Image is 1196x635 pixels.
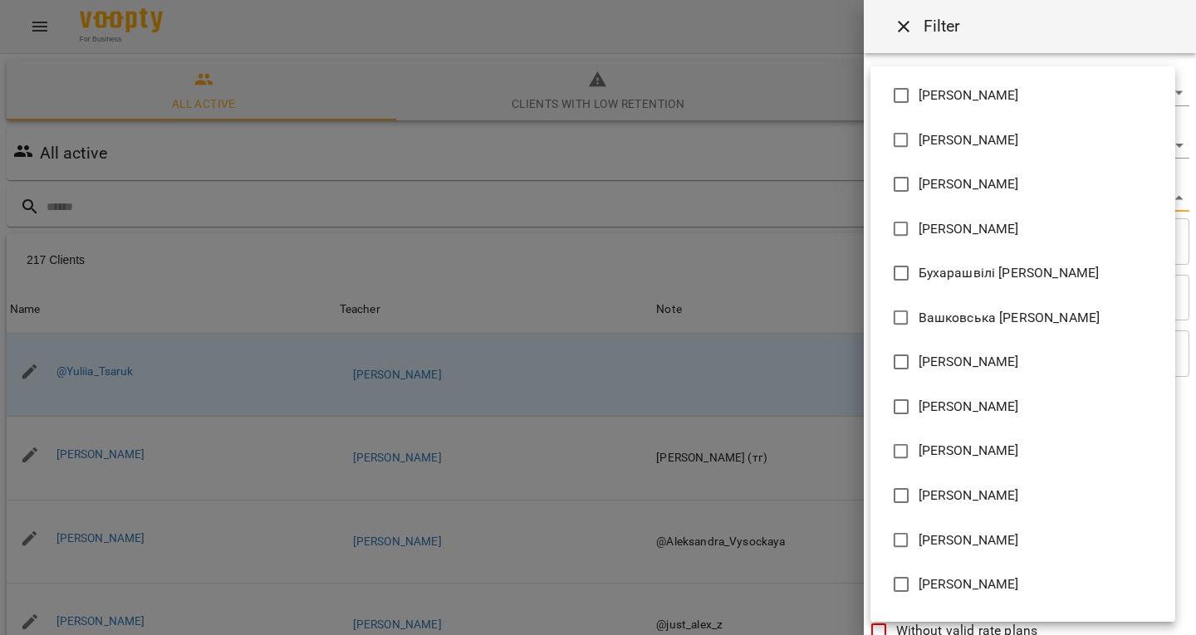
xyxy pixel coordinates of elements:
span: Вашковська [PERSON_NAME] [919,308,1100,328]
span: [PERSON_NAME] [919,352,1019,372]
span: [PERSON_NAME] [919,530,1019,550]
span: [PERSON_NAME] [919,85,1019,105]
span: [PERSON_NAME] [919,130,1019,150]
span: [PERSON_NAME] [919,397,1019,417]
span: [PERSON_NAME] [919,486,1019,506]
span: [PERSON_NAME] [919,574,1019,594]
span: Бухарашвілі [PERSON_NAME] [919,263,1100,283]
span: [PERSON_NAME] [919,219,1019,239]
span: [PERSON_NAME] [919,174,1019,194]
span: [PERSON_NAME] [919,441,1019,461]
